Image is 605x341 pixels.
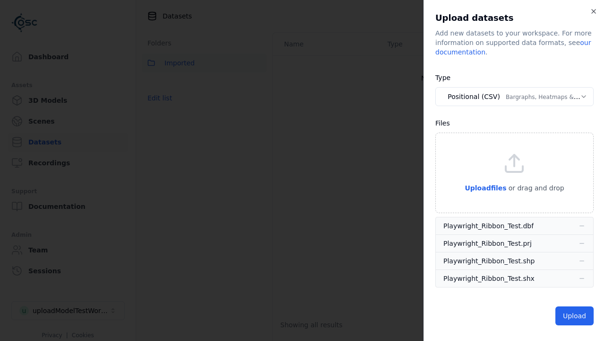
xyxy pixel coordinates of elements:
[443,221,534,231] div: Playwright_Ribbon_Test.dbf
[435,11,594,25] h2: Upload datasets
[507,182,564,194] p: or drag and drop
[435,28,594,57] div: Add new datasets to your workspace. For more information on supported data formats, see .
[443,239,532,248] div: Playwright_Ribbon_Test.prj
[435,74,450,81] label: Type
[443,274,535,283] div: Playwright_Ribbon_Test.shx
[443,256,535,266] div: Playwright_Ribbon_Test.shp
[555,306,594,325] button: Upload
[465,184,506,192] span: Upload files
[435,119,450,127] label: Files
